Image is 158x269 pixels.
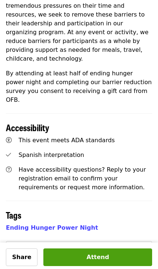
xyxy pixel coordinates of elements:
[18,137,115,144] span: This event meets ADA standards
[12,254,31,261] span: Share
[6,208,21,221] span: Tags
[6,121,49,134] span: Accessibility
[6,248,37,266] button: Share
[18,166,146,191] span: Have accessibility questions? Reply to your registration email to confirm your requirements or re...
[6,69,152,104] p: By attending at least half of ending hunger power night and completing our barrier reduction surv...
[6,166,12,173] i: question-circle icon
[18,151,152,159] div: Spanish interpretation
[6,137,12,144] i: universal-access icon
[43,248,152,266] button: Attend
[6,151,11,158] i: check icon
[6,224,98,231] a: Ending Hunger Power Night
